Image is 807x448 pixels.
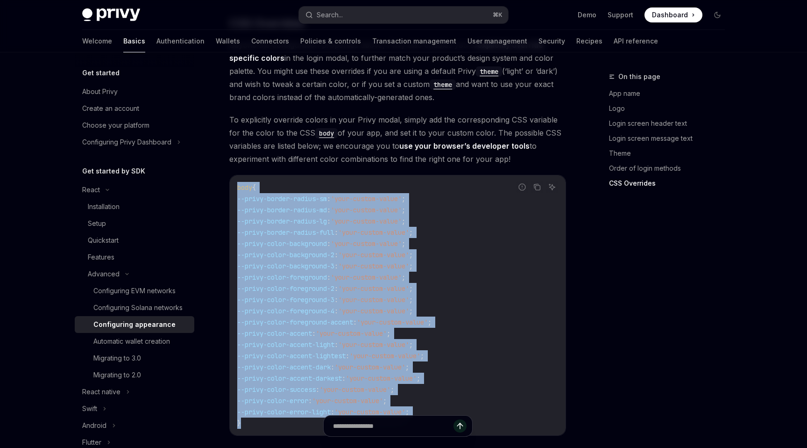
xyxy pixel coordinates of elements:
[237,206,327,214] span: --privy-border-radius-md
[331,206,402,214] span: 'your-custom-value'
[476,66,502,77] code: theme
[402,239,405,248] span: ;
[327,239,331,248] span: :
[334,296,338,304] span: :
[357,318,428,326] span: 'your-custom-value'
[75,100,194,117] a: Create an account
[338,262,409,270] span: 'your-custom-value'
[75,249,194,266] a: Features
[331,239,402,248] span: 'your-custom-value'
[428,318,432,326] span: ;
[402,217,405,225] span: ;
[409,262,413,270] span: ;
[327,195,331,203] span: :
[346,374,417,383] span: 'your-custom-value'
[334,363,405,371] span: 'your-custom-value'
[237,397,308,405] span: --privy-color-error
[430,79,456,89] a: theme
[334,340,338,349] span: :
[88,201,120,212] div: Installation
[75,232,194,249] a: Quickstart
[476,66,502,76] a: theme
[538,30,565,52] a: Security
[251,30,289,52] a: Connectors
[315,128,338,138] code: body
[93,319,176,330] div: Configuring appearance
[409,284,413,293] span: ;
[88,235,119,246] div: Quickstart
[237,374,342,383] span: --privy-color-accent-darkest
[467,30,527,52] a: User management
[405,363,409,371] span: ;
[349,352,420,360] span: 'your-custom-value'
[315,128,338,137] a: body
[644,7,702,22] a: Dashboard
[334,307,338,315] span: :
[75,117,194,134] a: Choose your platform
[338,284,409,293] span: 'your-custom-value'
[75,215,194,232] a: Setup
[372,30,456,52] a: Transaction management
[93,285,176,296] div: Configuring EVM networks
[319,385,390,394] span: 'your-custom-value'
[82,67,120,79] h5: Get started
[383,397,387,405] span: ;
[531,181,543,193] button: Copy the contents from the code block
[229,40,543,63] strong: explicitly override specific colors
[123,30,145,52] a: Basics
[609,86,732,101] a: App name
[334,262,338,270] span: :
[75,299,194,316] a: Configuring Solana networks
[331,408,334,416] span: :
[327,273,331,282] span: :
[237,363,331,371] span: --privy-color-accent-dark
[312,329,316,338] span: :
[237,239,327,248] span: --privy-color-background
[237,318,353,326] span: --privy-color-foreground-accent
[237,340,334,349] span: --privy-color-accent-light
[82,420,106,431] div: Android
[75,198,194,215] a: Installation
[75,282,194,299] a: Configuring EVM networks
[93,353,141,364] div: Migrating to 3.0
[237,251,334,259] span: --privy-color-background-2
[88,218,106,229] div: Setup
[237,195,327,203] span: --privy-border-radius-sm
[342,374,346,383] span: :
[82,103,139,114] div: Create an account
[156,30,205,52] a: Authentication
[334,251,338,259] span: :
[316,329,387,338] span: 'your-custom-value'
[331,195,402,203] span: 'your-custom-value'
[453,419,467,433] button: Send message
[609,176,732,191] a: CSS Overrides
[237,273,327,282] span: --privy-color-foreground
[409,228,413,237] span: ;
[609,116,732,131] a: Login screen header text
[409,340,413,349] span: ;
[402,195,405,203] span: ;
[237,183,252,192] span: body
[390,385,394,394] span: ;
[88,268,120,280] div: Advanced
[82,120,149,131] div: Choose your platform
[237,217,327,225] span: --privy-border-radius-lg
[609,101,732,116] a: Logo
[75,367,194,383] a: Migrating to 2.0
[237,262,334,270] span: --privy-color-background-3
[75,333,194,350] a: Automatic wallet creation
[252,183,256,192] span: {
[710,7,725,22] button: Toggle dark mode
[387,329,390,338] span: ;
[216,30,240,52] a: Wallets
[338,296,409,304] span: 'your-custom-value'
[237,352,346,360] span: --privy-color-accent-lightest
[75,316,194,333] a: Configuring appearance
[237,228,334,237] span: --privy-border-radius-full
[316,385,319,394] span: :
[417,374,420,383] span: ;
[578,10,596,20] a: Demo
[338,228,409,237] span: 'your-custom-value'
[331,273,402,282] span: 'your-custom-value'
[334,408,405,416] span: 'your-custom-value'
